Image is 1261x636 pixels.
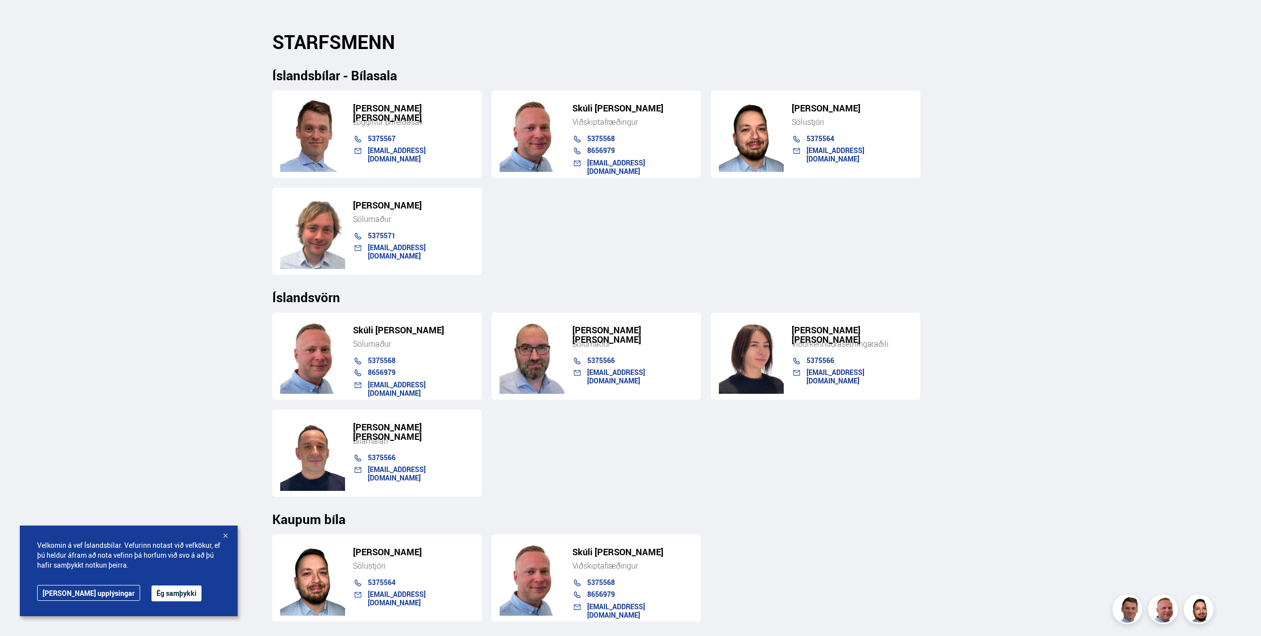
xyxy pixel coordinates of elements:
h5: [PERSON_NAME] [PERSON_NAME] [572,325,693,344]
a: 5375566 [368,453,396,462]
img: siFngHWaQ9KaOqBr.png [500,97,564,172]
span: Viðskiptafræðingur [572,116,638,127]
div: Sölumaður [572,339,693,349]
a: 5375568 [368,356,396,365]
a: [EMAIL_ADDRESS][DOMAIN_NAME] [587,368,645,385]
a: 8656979 [368,368,396,377]
div: Sölustjóri [792,117,912,127]
img: SZ4H-t_Copy_of_C.png [280,194,345,269]
img: nhp88E3Fdnt1Opn2.png [719,97,784,172]
h2: STARFSMENN [272,31,989,53]
a: [EMAIL_ADDRESS][DOMAIN_NAME] [587,602,645,619]
a: 5375567 [368,134,396,143]
a: 5375564 [368,578,396,587]
a: [EMAIL_ADDRESS][DOMAIN_NAME] [368,243,426,260]
h5: Skúli [PERSON_NAME] [572,547,693,557]
img: m7PZdWzYfFvz2vuk.png [280,319,345,394]
div: Bílamálari [353,436,474,446]
a: 5375571 [368,231,396,240]
a: [PERSON_NAME] upplýsingar [37,585,140,601]
h5: Skúli [PERSON_NAME] [572,104,693,113]
h5: [PERSON_NAME] [PERSON_NAME] [353,423,474,441]
a: [EMAIL_ADDRESS][DOMAIN_NAME] [368,380,426,397]
a: 5375568 [587,578,615,587]
span: Velkomin á vef Íslandsbílar. Vefurinn notast við vefkökur, ef þú heldur áfram að nota vefinn þá h... [37,540,220,570]
img: siFngHWaQ9KaOqBr.png [1150,596,1179,626]
span: ásetningaraðili [837,338,889,349]
a: [EMAIL_ADDRESS][DOMAIN_NAME] [587,158,645,175]
a: [EMAIL_ADDRESS][DOMAIN_NAME] [368,465,426,482]
a: 5375564 [807,134,834,143]
a: [EMAIL_ADDRESS][DOMAIN_NAME] [368,589,426,607]
h5: [PERSON_NAME] [PERSON_NAME] [353,104,474,122]
a: [EMAIL_ADDRESS][DOMAIN_NAME] [807,146,864,163]
button: Ég samþykki [151,585,202,601]
img: FbJEzSuNWCJXmdc-.webp [280,97,345,172]
h5: [PERSON_NAME] [792,104,912,113]
a: [EMAIL_ADDRESS][DOMAIN_NAME] [368,146,426,163]
img: ThLCHD1ibKRlcbQs.png [280,416,345,491]
a: 8656979 [587,589,615,599]
img: nhp88E3Fdnt1Opn2.png [280,541,345,616]
a: 8656979 [587,146,615,155]
h3: Kaupum bíla [272,512,989,527]
div: Viðurkenndur [792,339,912,349]
div: Sölustjóri [353,561,474,571]
h5: [PERSON_NAME] [353,547,474,557]
h5: Skúli [PERSON_NAME] [353,325,474,335]
h5: [PERSON_NAME] [353,201,474,210]
img: TiAwD7vhpwHUHg8j.png [719,319,784,394]
a: 5375566 [807,356,834,365]
a: 5375566 [587,356,615,365]
img: nhp88E3Fdnt1Opn2.png [1185,596,1215,626]
div: Sölumaður [353,214,474,224]
h3: Íslandsbílar - Bílasala [272,68,989,83]
a: 5375568 [587,134,615,143]
div: Sölumaður [353,339,474,349]
h5: [PERSON_NAME] [PERSON_NAME] [792,325,912,344]
button: Open LiveChat chat widget [8,4,38,34]
img: FbJEzSuNWCJXmdc-.webp [1114,596,1144,626]
h3: Íslandsvörn [272,290,989,305]
span: Viðskiptafræðingur [572,560,638,571]
img: CUI0EpVRoxd7ahH3.webp [500,319,564,394]
img: m7PZdWzYfFvz2vuk.png [500,541,564,616]
div: Löggiltur bifreiðasali [353,117,474,127]
a: [EMAIL_ADDRESS][DOMAIN_NAME] [807,368,864,385]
